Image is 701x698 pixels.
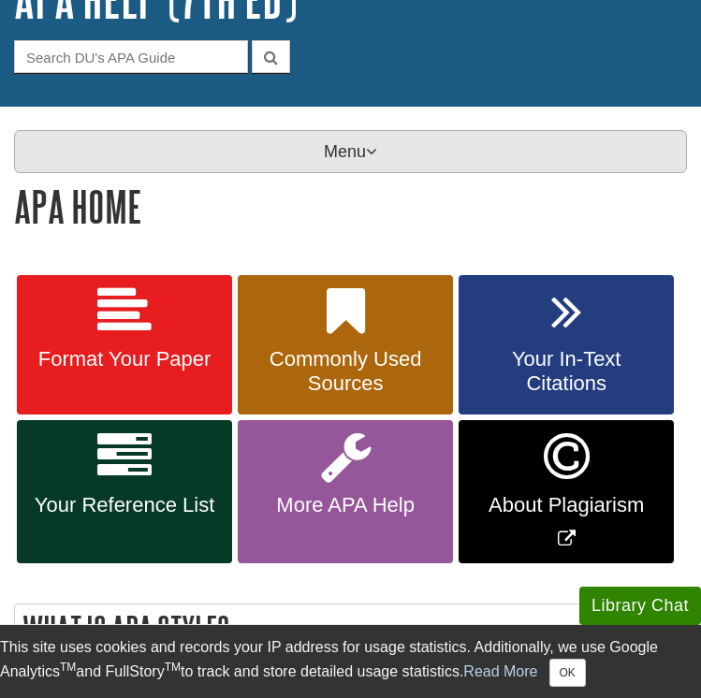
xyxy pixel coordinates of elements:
[17,275,232,415] a: Format Your Paper
[238,420,453,563] a: More APA Help
[31,347,218,371] span: Format Your Paper
[579,587,701,625] button: Library Chat
[473,347,660,396] span: Your In-Text Citations
[14,182,687,230] h1: APA Home
[14,40,248,73] input: Search DU's APA Guide
[165,661,181,674] sup: TM
[14,130,687,173] p: Menu
[31,493,218,517] span: Your Reference List
[60,661,76,674] sup: TM
[463,663,537,679] a: Read More
[17,420,232,563] a: Your Reference List
[15,604,686,654] h2: What is APA Style?
[459,420,674,563] a: Link opens in new window
[473,493,660,517] span: About Plagiarism
[252,347,439,396] span: Commonly Used Sources
[459,275,674,415] a: Your In-Text Citations
[549,659,586,687] button: Close
[238,275,453,415] a: Commonly Used Sources
[252,493,439,517] span: More APA Help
